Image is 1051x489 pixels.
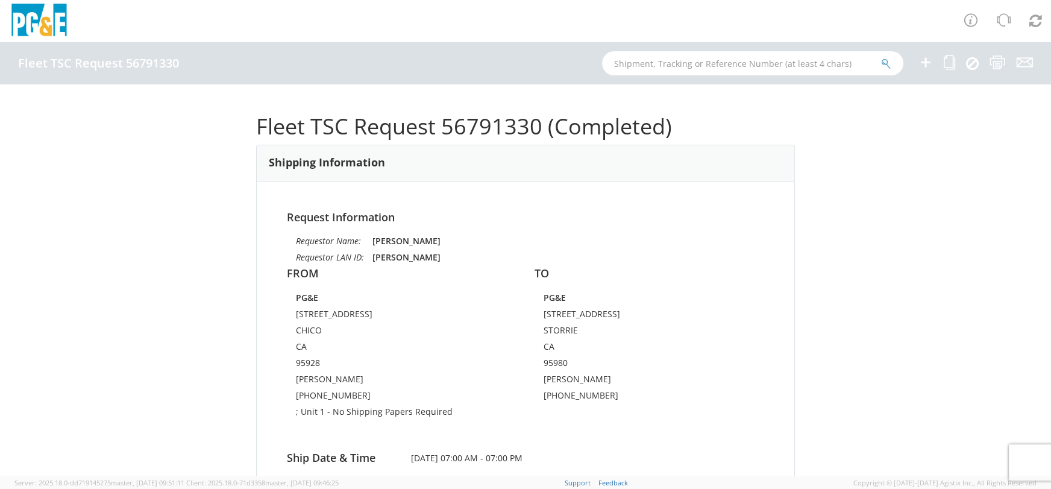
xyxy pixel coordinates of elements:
td: STORRIE [544,324,714,341]
strong: PG&E [544,292,566,303]
td: [PHONE_NUMBER] [544,390,714,406]
h4: TO [535,268,764,280]
span: Copyright © [DATE]-[DATE] Agistix Inc., All Rights Reserved [853,478,1037,488]
h4: Ship Date & Time [278,452,402,464]
td: CA [544,341,714,357]
td: CA [296,341,507,357]
i: Requestor Name: [296,235,361,247]
a: Support [565,478,591,487]
td: [STREET_ADDRESS] [544,308,714,324]
strong: [PERSON_NAME] [372,251,441,263]
h3: Shipping Information [269,157,385,169]
span: Client: 2025.18.0-71d3358 [186,478,339,487]
h1: Fleet TSC Request 56791330 (Completed) [256,115,795,139]
h4: Fleet TSC Request 56791330 [18,57,179,70]
i: Requestor LAN ID: [296,251,364,263]
span: master, [DATE] 09:46:25 [265,478,339,487]
strong: [PERSON_NAME] [372,235,441,247]
strong: PG&E [296,292,318,303]
td: [STREET_ADDRESS] [296,308,507,324]
h4: FROM [287,268,516,280]
td: [PHONE_NUMBER] [296,390,507,406]
span: Server: 2025.18.0-dd719145275 [14,478,184,487]
input: Shipment, Tracking or Reference Number (at least 4 chars) [602,51,903,75]
span: master, [DATE] 09:51:11 [111,478,184,487]
a: Feedback [598,478,628,487]
td: ; Unit 1 - No Shipping Papers Required [296,406,507,422]
td: 95928 [296,357,507,373]
span: [DATE] 07:00 AM - 07:00 PM [402,452,650,464]
h4: Request Information [287,212,764,224]
td: 95980 [544,357,714,373]
td: [PERSON_NAME] [296,373,507,390]
td: [PERSON_NAME] [544,373,714,390]
td: CHICO [296,324,507,341]
img: pge-logo-06675f144f4cfa6a6814.png [9,4,69,39]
